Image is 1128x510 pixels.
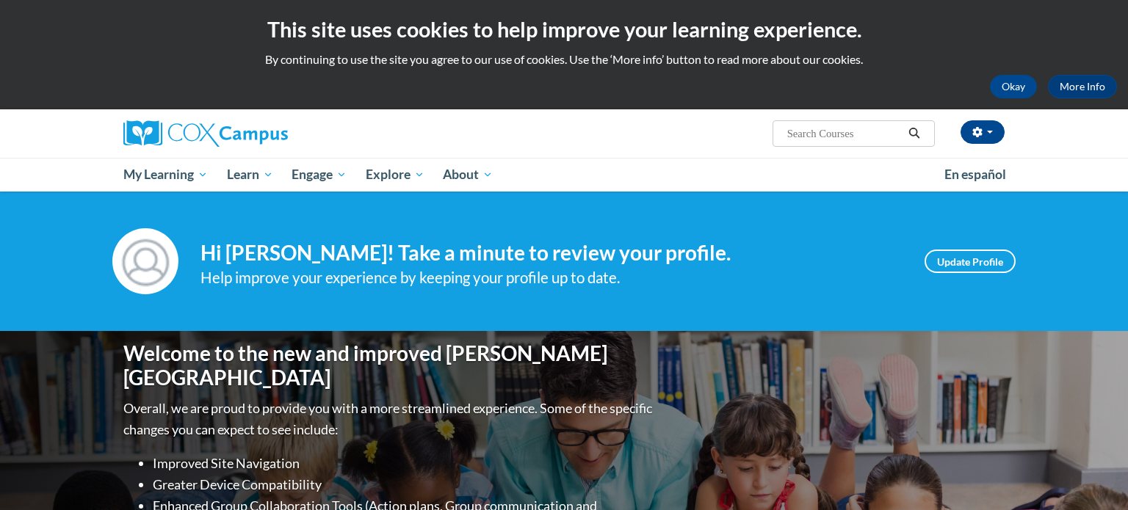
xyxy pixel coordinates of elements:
span: En español [944,167,1006,182]
button: Okay [990,75,1037,98]
li: Greater Device Compatibility [153,474,656,495]
iframe: Button to launch messaging window [1069,451,1116,498]
input: Search Courses [786,125,903,142]
p: By continuing to use the site you agree to our use of cookies. Use the ‘More info’ button to read... [11,51,1117,68]
a: Explore [356,158,434,192]
button: Search [903,125,925,142]
a: My Learning [114,158,217,192]
span: Learn [227,166,273,183]
span: About [443,166,493,183]
div: Main menu [101,158,1027,192]
li: Improved Site Navigation [153,453,656,474]
div: Help improve your experience by keeping your profile up to date. [200,266,903,290]
span: My Learning [123,166,208,183]
button: Account Settings [961,120,1005,144]
h4: Hi [PERSON_NAME]! Take a minute to review your profile. [200,241,903,266]
a: Cox Campus [123,120,402,147]
h2: This site uses cookies to help improve your learning experience. [11,15,1117,44]
a: About [434,158,503,192]
img: Cox Campus [123,120,288,147]
span: Explore [366,166,424,183]
a: En español [935,159,1016,190]
p: Overall, we are proud to provide you with a more streamlined experience. Some of the specific cha... [123,398,656,440]
a: More Info [1048,75,1117,98]
span: Engage [292,166,347,183]
a: Learn [217,158,283,192]
a: Update Profile [925,249,1016,273]
h1: Welcome to the new and improved [PERSON_NAME][GEOGRAPHIC_DATA] [123,341,656,390]
img: Profile Image [112,228,178,294]
a: Engage [282,158,356,192]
